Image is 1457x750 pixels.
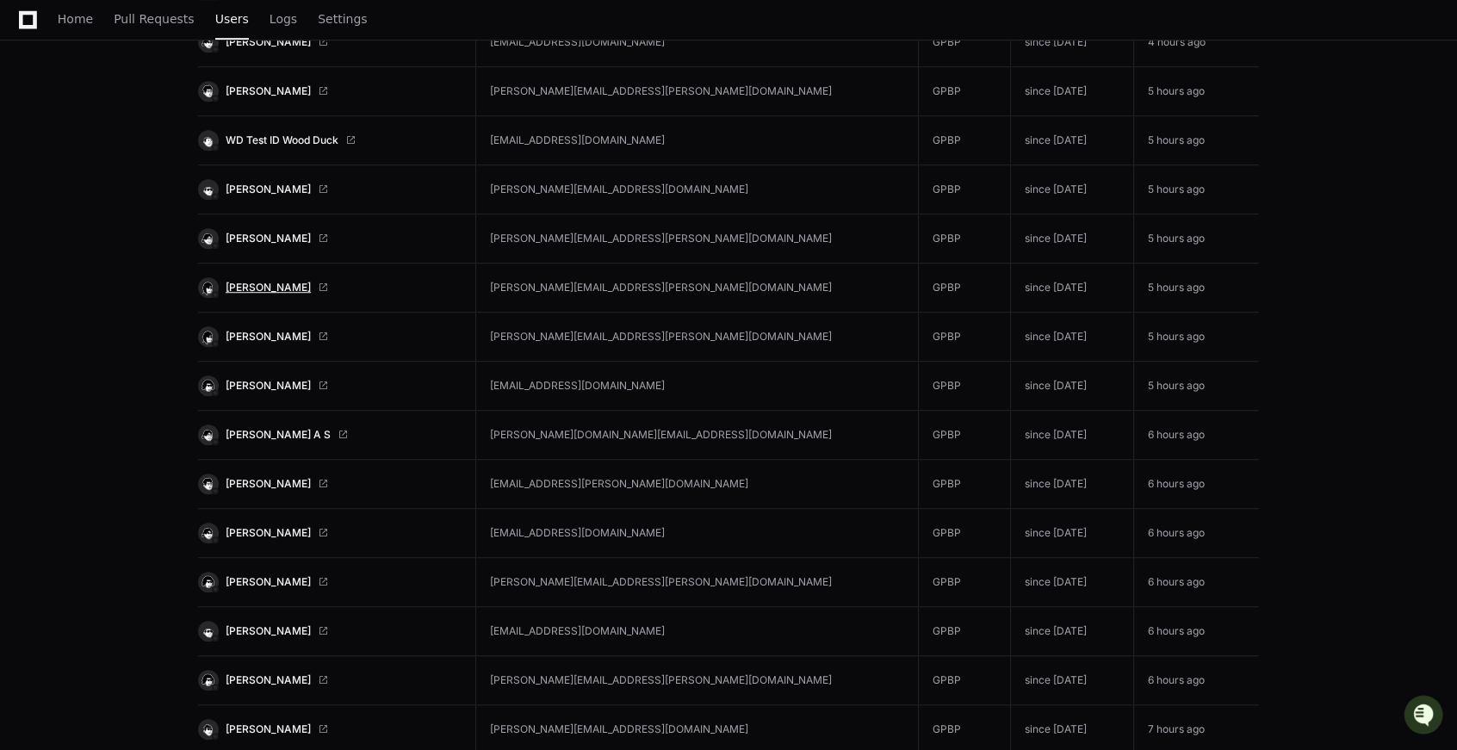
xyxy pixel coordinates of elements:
[59,128,282,146] div: Start new chat
[226,477,311,491] span: [PERSON_NAME]
[475,263,918,313] td: [PERSON_NAME][EMAIL_ADDRESS][PERSON_NAME][DOMAIN_NAME]
[1134,214,1259,263] td: 5 hours ago
[1010,509,1134,558] td: since [DATE]
[475,313,918,362] td: [PERSON_NAME][EMAIL_ADDRESS][PERSON_NAME][DOMAIN_NAME]
[919,263,1010,313] td: GPBP
[270,14,297,24] span: Logs
[17,128,48,159] img: 1756235613930-3d25f9e4-fa56-45dd-b3ad-e072dfbd1548
[1010,18,1134,67] td: since [DATE]
[198,326,462,347] a: [PERSON_NAME]
[1010,214,1134,263] td: since [DATE]
[919,411,1010,460] td: GPBP
[1134,460,1259,509] td: 6 hours ago
[215,14,249,24] span: Users
[226,232,311,245] span: [PERSON_NAME]
[200,181,216,197] img: 9.svg
[1134,558,1259,607] td: 6 hours ago
[475,214,918,263] td: [PERSON_NAME][EMAIL_ADDRESS][PERSON_NAME][DOMAIN_NAME]
[1010,607,1134,656] td: since [DATE]
[475,411,918,460] td: [PERSON_NAME][DOMAIN_NAME][EMAIL_ADDRESS][DOMAIN_NAME]
[226,624,311,638] span: [PERSON_NAME]
[198,670,462,691] a: [PERSON_NAME]
[198,425,462,445] a: [PERSON_NAME] A S
[198,621,462,642] a: [PERSON_NAME]
[1010,263,1134,313] td: since [DATE]
[1134,362,1259,411] td: 5 hours ago
[200,279,216,295] img: 11.svg
[1134,313,1259,362] td: 5 hours ago
[121,180,208,194] a: Powered byPylon
[919,313,1010,362] td: GPBP
[1010,116,1134,165] td: since [DATE]
[200,377,216,394] img: 16.svg
[919,558,1010,607] td: GPBP
[318,14,367,24] span: Settings
[919,362,1010,411] td: GPBP
[226,673,311,687] span: [PERSON_NAME]
[475,18,918,67] td: [EMAIL_ADDRESS][DOMAIN_NAME]
[1010,313,1134,362] td: since [DATE]
[1134,411,1259,460] td: 6 hours ago
[919,18,1010,67] td: GPBP
[1134,18,1259,67] td: 4 hours ago
[1134,656,1259,705] td: 6 hours ago
[475,116,918,165] td: [EMAIL_ADDRESS][DOMAIN_NAME]
[1010,67,1134,116] td: since [DATE]
[198,228,462,249] a: [PERSON_NAME]
[1010,460,1134,509] td: since [DATE]
[475,558,918,607] td: [PERSON_NAME][EMAIL_ADDRESS][PERSON_NAME][DOMAIN_NAME]
[1134,165,1259,214] td: 5 hours ago
[226,330,311,344] span: [PERSON_NAME]
[475,607,918,656] td: [EMAIL_ADDRESS][DOMAIN_NAME]
[475,656,918,705] td: [PERSON_NAME][EMAIL_ADDRESS][PERSON_NAME][DOMAIN_NAME]
[198,130,462,151] a: WD Test ID Wood Duck
[171,181,208,194] span: Pylon
[198,277,462,298] a: [PERSON_NAME]
[200,721,216,737] img: 12.svg
[198,179,462,200] a: [PERSON_NAME]
[226,526,311,540] span: [PERSON_NAME]
[198,375,462,396] a: [PERSON_NAME]
[226,281,311,294] span: [PERSON_NAME]
[200,132,216,148] img: 10.svg
[1134,116,1259,165] td: 5 hours ago
[1402,693,1448,740] iframe: Open customer support
[200,524,216,541] img: 2.svg
[200,230,216,246] img: 14.svg
[475,362,918,411] td: [EMAIL_ADDRESS][DOMAIN_NAME]
[59,146,218,159] div: We're available if you need us!
[1134,263,1259,313] td: 5 hours ago
[198,523,462,543] a: [PERSON_NAME]
[919,607,1010,656] td: GPBP
[198,572,462,592] a: [PERSON_NAME]
[919,214,1010,263] td: GPBP
[17,69,313,96] div: Welcome
[475,509,918,558] td: [EMAIL_ADDRESS][DOMAIN_NAME]
[919,165,1010,214] td: GPBP
[200,475,216,492] img: 5.svg
[919,116,1010,165] td: GPBP
[1010,411,1134,460] td: since [DATE]
[198,719,462,740] a: [PERSON_NAME]
[198,32,462,53] a: [PERSON_NAME]
[919,656,1010,705] td: GPBP
[226,575,311,589] span: [PERSON_NAME]
[198,81,462,102] a: [PERSON_NAME]
[919,67,1010,116] td: GPBP
[198,474,462,494] a: [PERSON_NAME]
[919,460,1010,509] td: GPBP
[475,460,918,509] td: [EMAIL_ADDRESS][PERSON_NAME][DOMAIN_NAME]
[200,34,216,50] img: 2.svg
[1010,558,1134,607] td: since [DATE]
[200,623,216,639] img: 9.svg
[200,672,216,688] img: 16.svg
[919,509,1010,558] td: GPBP
[475,67,918,116] td: [PERSON_NAME][EMAIL_ADDRESS][PERSON_NAME][DOMAIN_NAME]
[226,722,311,736] span: [PERSON_NAME]
[1010,656,1134,705] td: since [DATE]
[58,14,93,24] span: Home
[226,84,311,98] span: [PERSON_NAME]
[200,426,216,443] img: 14.svg
[226,428,331,442] span: [PERSON_NAME] A S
